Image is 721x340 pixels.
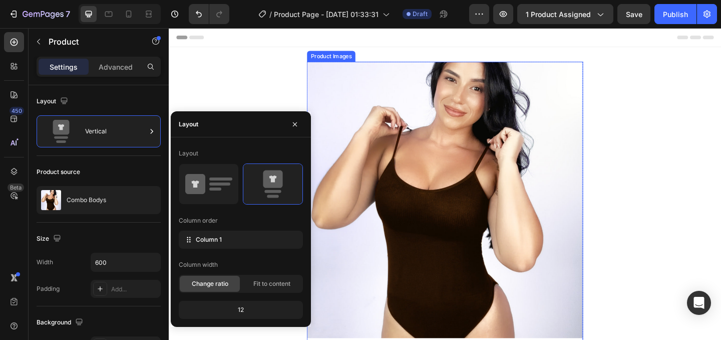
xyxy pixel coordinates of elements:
p: Advanced [99,62,133,72]
div: Column order [179,216,218,225]
button: 1 product assigned [517,4,613,24]
span: Save [626,10,642,19]
span: Draft [413,10,428,19]
button: 7 [4,4,75,24]
iframe: Design area [169,28,721,340]
div: Background [37,316,85,329]
div: Open Intercom Messenger [687,291,711,315]
div: Layout [37,95,70,108]
span: Column 1 [196,235,222,244]
p: Settings [50,62,78,72]
div: Layout [179,149,198,158]
div: Width [37,258,53,267]
p: Combo Bodys [67,197,106,204]
span: Fit to content [253,279,290,288]
div: 12 [181,303,301,317]
div: 450 [10,107,24,115]
div: Column width [179,260,218,269]
div: Layout [179,120,198,129]
p: Product [49,36,134,48]
span: Change ratio [192,279,228,288]
span: / [269,9,272,20]
span: Product Page - [DATE] 01:33:31 [274,9,379,20]
div: Undo/Redo [189,4,229,24]
div: Padding [37,284,60,293]
input: Auto [91,253,160,271]
div: Size [37,232,63,246]
img: product feature img [41,190,61,210]
div: Beta [8,184,24,192]
div: Vertical [85,120,146,143]
p: 7 [66,8,70,20]
a: Combo Bodys [150,37,451,337]
div: Publish [663,9,688,20]
button: Publish [654,4,696,24]
div: Product source [37,167,80,177]
span: 1 product assigned [526,9,591,20]
div: Product Images [152,26,201,35]
button: Save [617,4,650,24]
div: Add... [111,285,158,294]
